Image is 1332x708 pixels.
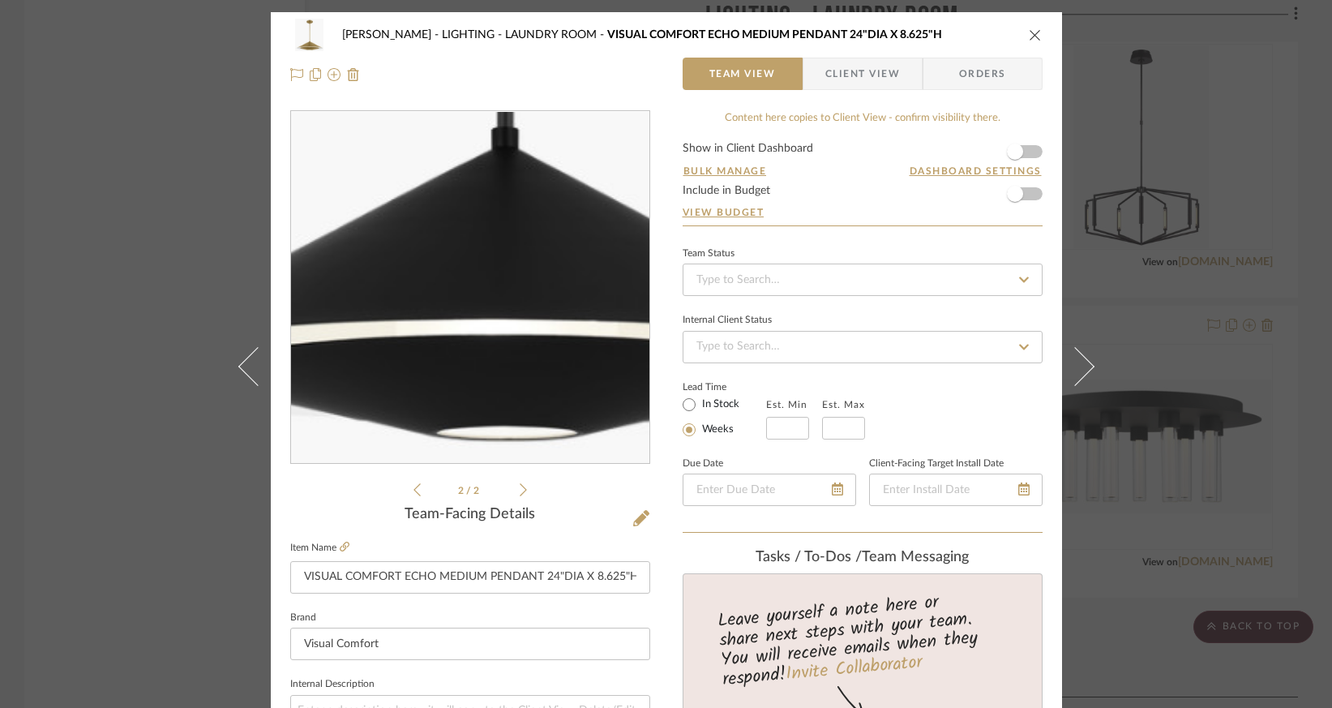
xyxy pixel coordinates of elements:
div: team Messaging [683,549,1043,567]
span: Client View [825,58,900,90]
label: Est. Min [766,399,807,410]
a: Invite Collaborator [784,649,923,689]
label: Due Date [683,460,723,468]
input: Type to Search… [683,264,1043,296]
label: Brand [290,614,316,622]
input: Enter Due Date [683,474,856,506]
input: Enter Install Date [869,474,1043,506]
label: Weeks [699,423,734,437]
span: [PERSON_NAME] [342,29,442,41]
label: Client-Facing Target Install Date [869,460,1004,468]
label: Internal Description [290,680,375,689]
div: Internal Client Status [683,316,772,324]
span: VISUAL COMFORT ECHO MEDIUM PENDANT 24"DIA X 8.625"H [607,29,942,41]
mat-radio-group: Select item type [683,394,766,440]
span: 2 [458,486,466,496]
img: 5d635a74-7799-4b4b-a1bb-cd49717eb1e4_436x436.jpg [322,112,618,464]
div: Leave yourself a note here or share next steps with your team. You will receive emails when they ... [680,585,1044,693]
span: Team View [709,58,776,90]
div: Content here copies to Client View - confirm visibility there. [683,110,1043,127]
a: View Budget [683,206,1043,219]
img: Remove from project [347,68,360,81]
div: Team Status [683,250,735,258]
span: 2 [473,486,482,496]
span: Orders [941,58,1024,90]
label: In Stock [699,397,739,412]
button: Dashboard Settings [909,164,1043,178]
button: close [1028,28,1043,42]
label: Est. Max [822,399,865,410]
span: Tasks / To-Dos / [756,550,862,564]
input: Type to Search… [683,331,1043,363]
label: Item Name [290,541,349,555]
span: / [466,486,473,496]
img: 08315791-ec5f-45fa-92ea-1f12286b1b41_48x40.jpg [290,19,329,51]
input: Enter Item Name [290,561,650,594]
button: Bulk Manage [683,164,768,178]
span: LIGHTING - LAUNDRY ROOM [442,29,607,41]
label: Lead Time [683,380,766,394]
div: 1 [291,112,649,464]
input: Enter Brand [290,628,650,660]
div: Team-Facing Details [290,506,650,524]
